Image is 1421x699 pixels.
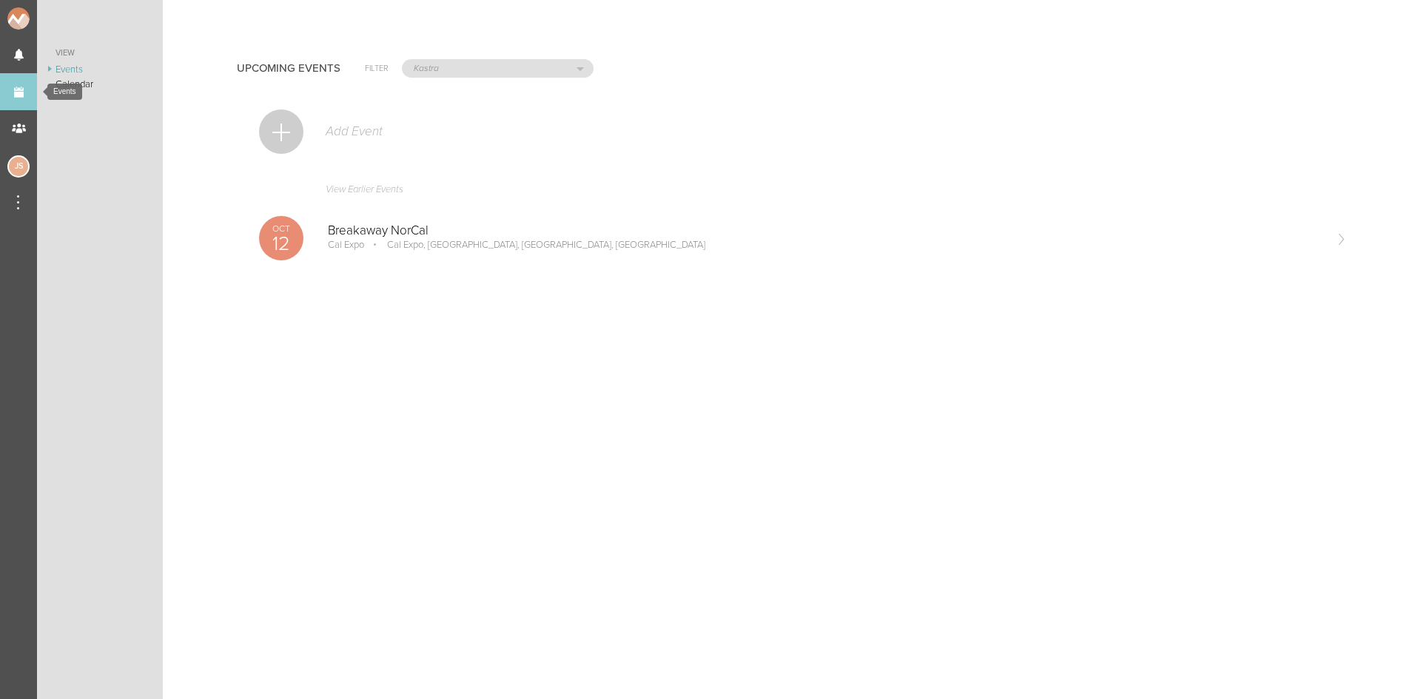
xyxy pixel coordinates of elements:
p: Cal Expo, [GEOGRAPHIC_DATA], [GEOGRAPHIC_DATA], [GEOGRAPHIC_DATA] [366,239,705,251]
p: Cal Expo [328,239,364,251]
p: 12 [259,234,303,254]
img: NOMAD [7,7,91,30]
a: Calendar [37,77,163,92]
p: Add Event [324,124,383,139]
h4: Upcoming Events [237,62,340,75]
p: Breakaway NorCal [328,223,1323,238]
p: Oct [259,224,303,233]
h6: Filter [365,62,389,75]
a: View [37,44,163,62]
div: Jessica Smith [7,155,30,178]
a: Events [37,62,163,77]
a: View Earlier Events [259,176,1347,210]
